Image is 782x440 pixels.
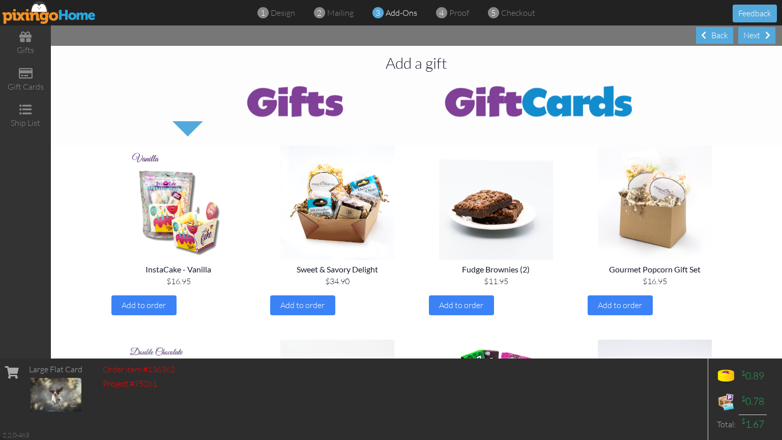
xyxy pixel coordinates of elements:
td: 1.67 [739,415,767,434]
span: Add to order [122,300,166,310]
img: points-icon.png [716,366,736,387]
div: Fudge Brownies (2) [429,264,563,276]
span: Add to order [439,300,483,310]
div: Large Flat Card [29,364,82,375]
sup: $ [741,369,745,377]
td: 0.78 [739,389,767,415]
sup: $ [741,417,745,425]
span: add-ons [386,8,417,18]
span: 5 [491,7,496,19]
div: Order item #136362 [103,364,175,375]
span: 4 [439,7,444,19]
img: Front of men's Basic Tee in black. [425,146,567,260]
img: Front of men's Basic Tee in black. [584,146,726,260]
span: 1 [260,7,265,19]
span: checkout [501,8,535,18]
img: Front of men's Basic Tee in black. [107,146,250,260]
td: Total: [713,415,739,434]
div: Next [738,27,775,44]
span: 2 [317,7,322,19]
div: Sweet & Savory Delight [270,264,404,276]
td: 0.89 [739,364,767,389]
span: mailing [327,8,354,18]
img: gifts-toggle.png [172,80,417,121]
div: InstaCake - Vanilla [111,264,246,276]
span: 3 [375,7,380,19]
sup: $ [741,394,745,403]
div: 2.2.0-463 [3,430,29,439]
div: $11.95 [429,276,563,287]
button: Feedback [733,5,777,22]
div: Gourmet Popcorn Gift Set [588,264,722,276]
img: 136362-1-1759400510096-85b46d428209a17e-qa.jpg [31,378,81,411]
div: Project #75261 [103,378,175,390]
span: design [271,8,295,18]
div: $16.95 [111,276,246,287]
div: $34.90 [270,276,404,287]
img: pixingo logo [3,1,96,24]
span: Add to order [598,300,642,310]
div: $16.95 [588,276,722,287]
img: Front of men's Basic Tee in black. [266,146,409,260]
span: proof [449,8,469,18]
div: Add a gift [51,54,782,72]
div: Back [696,27,733,44]
img: gift-cards-toggle2.png [417,80,661,121]
img: expense-icon.png [716,392,736,412]
span: Add to order [280,300,325,310]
